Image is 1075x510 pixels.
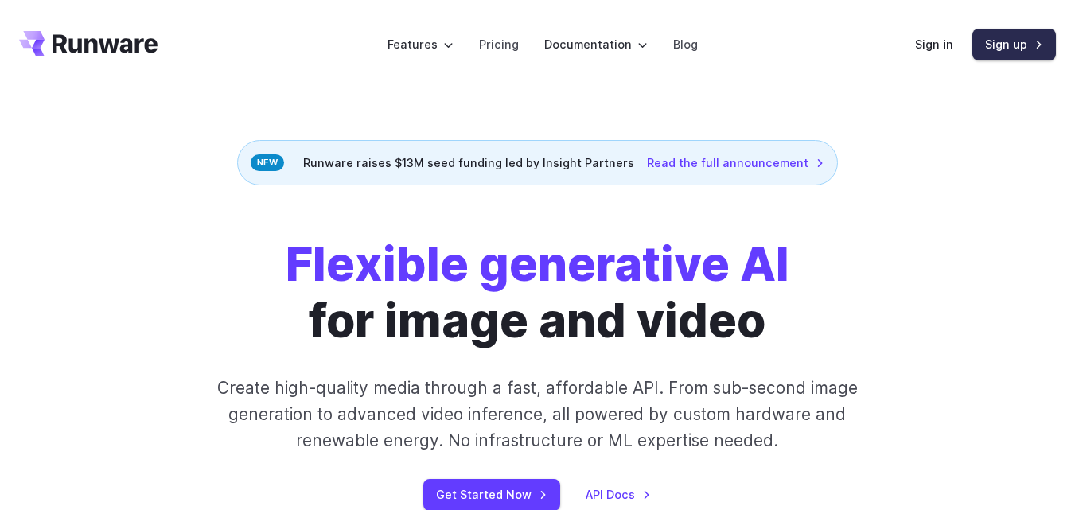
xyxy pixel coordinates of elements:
div: Runware raises $13M seed funding led by Insight Partners [237,140,838,185]
label: Documentation [544,35,648,53]
p: Create high-quality media through a fast, affordable API. From sub-second image generation to adv... [206,375,870,454]
a: Go to / [19,31,158,56]
a: Sign in [915,35,953,53]
strong: Flexible generative AI [286,236,789,292]
h1: for image and video [286,236,789,349]
a: Read the full announcement [647,154,824,172]
a: Blog [673,35,698,53]
a: API Docs [586,485,651,504]
a: Pricing [479,35,519,53]
label: Features [388,35,454,53]
a: Sign up [972,29,1056,60]
a: Get Started Now [423,479,560,510]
